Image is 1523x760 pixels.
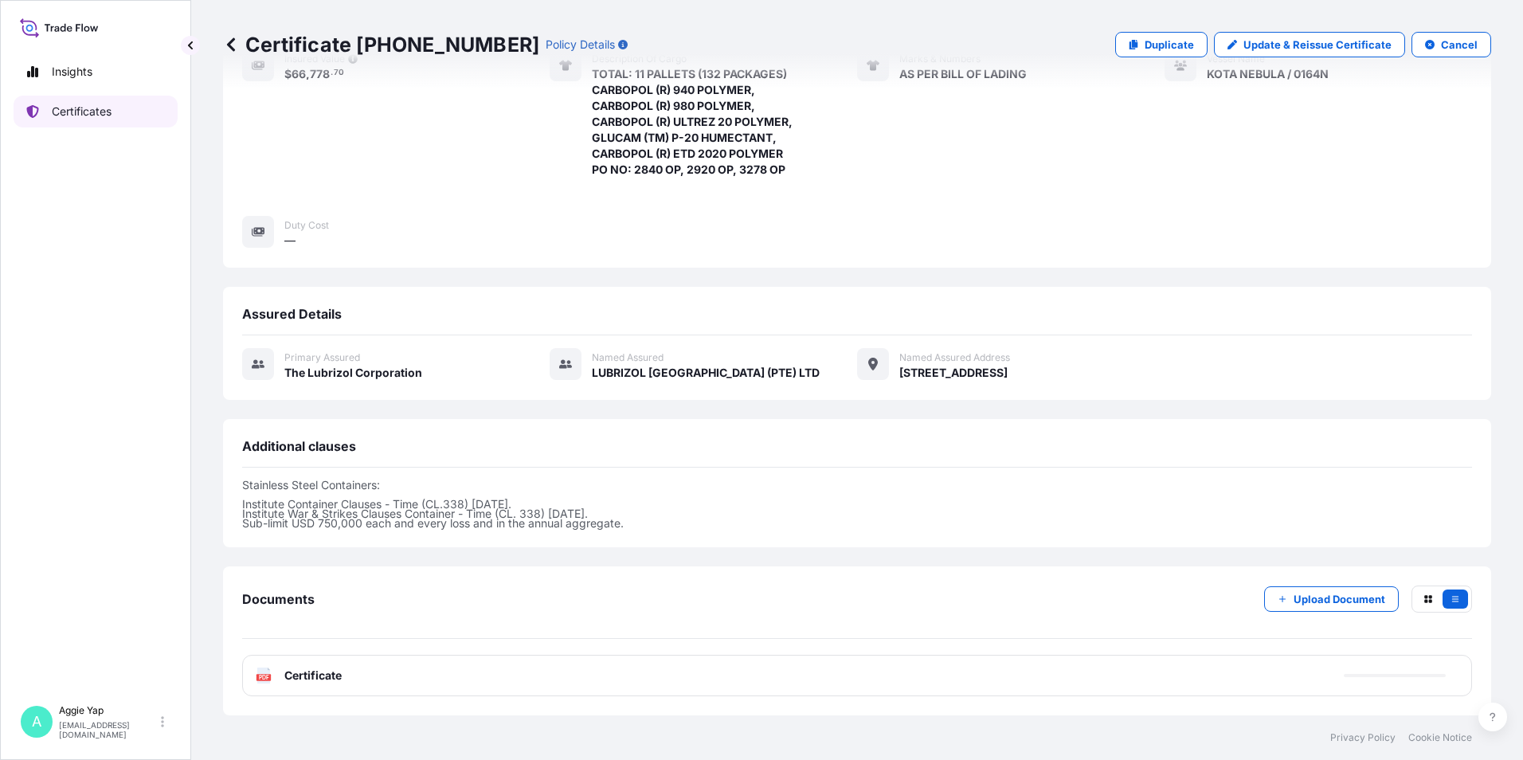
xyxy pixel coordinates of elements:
[242,480,1472,528] p: Stainless Steel Containers: Institute Container Clauses - Time (CL.338) [DATE]. Institute War & S...
[1145,37,1194,53] p: Duplicate
[14,96,178,127] a: Certificates
[1294,591,1385,607] p: Upload Document
[284,351,360,364] span: Primary assured
[592,365,820,381] span: LUBRIZOL [GEOGRAPHIC_DATA] (PTE) LTD
[32,714,41,730] span: A
[242,306,342,322] span: Assured Details
[899,365,1008,381] span: [STREET_ADDRESS]
[284,668,342,684] span: Certificate
[14,56,178,88] a: Insights
[1214,32,1405,57] a: Update & Reissue Certificate
[1115,32,1208,57] a: Duplicate
[592,351,664,364] span: Named Assured
[259,675,269,680] text: PDF
[592,66,793,178] span: TOTAL: 11 PALLETS (132 PACKAGES) CARBOPOL (R) 940 POLYMER, CARBOPOL (R) 980 POLYMER, CARBOPOL (R)...
[1264,586,1399,612] button: Upload Document
[59,704,158,717] p: Aggie Yap
[1408,731,1472,744] a: Cookie Notice
[899,351,1010,364] span: Named Assured Address
[284,233,296,249] span: —
[1441,37,1478,53] p: Cancel
[223,32,539,57] p: Certificate [PHONE_NUMBER]
[546,37,615,53] p: Policy Details
[52,64,92,80] p: Insights
[52,104,112,119] p: Certificates
[59,720,158,739] p: [EMAIL_ADDRESS][DOMAIN_NAME]
[284,219,329,232] span: Duty Cost
[242,438,356,454] span: Additional clauses
[284,365,422,381] span: The Lubrizol Corporation
[242,591,315,607] span: Documents
[1330,731,1396,744] a: Privacy Policy
[1243,37,1392,53] p: Update & Reissue Certificate
[1411,32,1491,57] button: Cancel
